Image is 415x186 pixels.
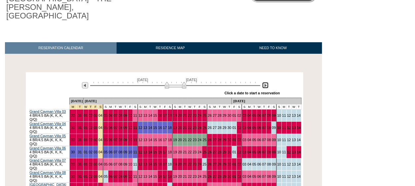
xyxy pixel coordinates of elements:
a: 21 [183,162,187,166]
a: 21 [183,138,187,142]
td: T [123,104,128,109]
a: 29 [223,138,226,142]
span: [DATE] [186,78,197,82]
a: 24 [197,150,201,154]
a: 07 [262,174,266,178]
td: S [207,104,212,109]
a: 31 [78,126,82,130]
a: 27 [213,174,217,178]
a: 28 [218,138,222,142]
a: 17 [163,138,167,142]
a: 03 [93,162,97,166]
td: Spring Break Wk 4 2026 [83,104,88,109]
a: 20 [178,126,182,130]
a: 09 [272,174,276,178]
a: 14 [297,126,301,130]
a: 10 [277,126,281,130]
td: M [108,104,113,109]
a: 23 [193,174,197,178]
td: S [138,104,143,109]
a: 06 [257,174,261,178]
td: T [296,104,301,109]
a: 02 [237,162,241,166]
a: 22 [188,113,192,117]
td: 11 [282,109,287,121]
a: 25 [202,150,206,154]
td: [DATE] [232,98,301,104]
a: 18 [168,126,172,130]
a: 30 [71,138,75,142]
a: 22 [188,162,192,166]
a: 07 [114,126,118,130]
a: 18 [168,113,172,117]
a: 02 [237,113,241,117]
a: 16 [158,138,162,142]
a: 06 [109,162,113,166]
a: 23 [193,138,197,142]
a: 19 [173,174,177,178]
a: 06 [257,113,261,117]
a: 23 [193,113,197,117]
a: 14 [297,150,301,154]
a: 07 [262,113,266,117]
td: Spring Break Wk 4 2026 [88,104,93,109]
td: T [113,104,118,109]
a: 14 [148,150,152,154]
a: 18 [168,138,172,142]
td: T [148,104,153,109]
td: W [257,104,261,109]
td: T [227,104,232,109]
a: 13 [143,113,147,117]
a: 05 [104,150,108,154]
a: 30 [227,162,231,166]
a: 24 [197,174,201,178]
td: M [143,104,148,109]
td: 04 [98,109,103,121]
a: 10 [128,174,132,178]
a: 17 [163,174,167,178]
a: 30 [71,150,75,154]
a: 06 [109,126,113,130]
a: 01 [84,126,88,130]
a: 13 [143,126,147,130]
a: 08 [267,113,271,117]
a: 03 [242,113,246,117]
a: 13 [292,150,296,154]
td: W [222,104,227,109]
a: Grand Cayman Villa 06 [30,146,66,150]
a: 08 [119,174,122,178]
img: Previous [82,82,88,88]
a: 18 [168,150,172,154]
a: 25 [202,113,206,117]
a: 07 [114,162,118,166]
a: 08 [119,162,122,166]
a: 06 [109,138,113,142]
td: S [202,104,207,109]
a: 30 [227,174,231,178]
a: 25 [202,138,206,142]
td: 4 BR/4.5 BA (K, K, K, Q/Q) [29,109,70,121]
a: 27 [213,150,217,154]
a: 21 [183,126,187,130]
a: 17 [163,126,167,130]
td: F [266,104,271,109]
td: M [178,104,183,109]
td: T [261,104,266,109]
a: 02 [237,138,241,142]
a: 19 [173,162,177,166]
a: 22 [188,174,192,178]
a: 27 [213,162,217,166]
td: F [128,104,133,109]
a: 22 [188,138,192,142]
a: 21 [183,150,187,154]
a: 30 [71,174,75,178]
a: 07 [114,174,118,178]
a: 08 [267,138,271,142]
a: 09 [123,113,127,117]
a: 06 [257,126,261,130]
a: 03 [242,150,246,154]
a: 11 [133,126,137,130]
a: 09 [272,150,276,154]
td: 13 [291,109,296,121]
a: 20 [178,113,182,117]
